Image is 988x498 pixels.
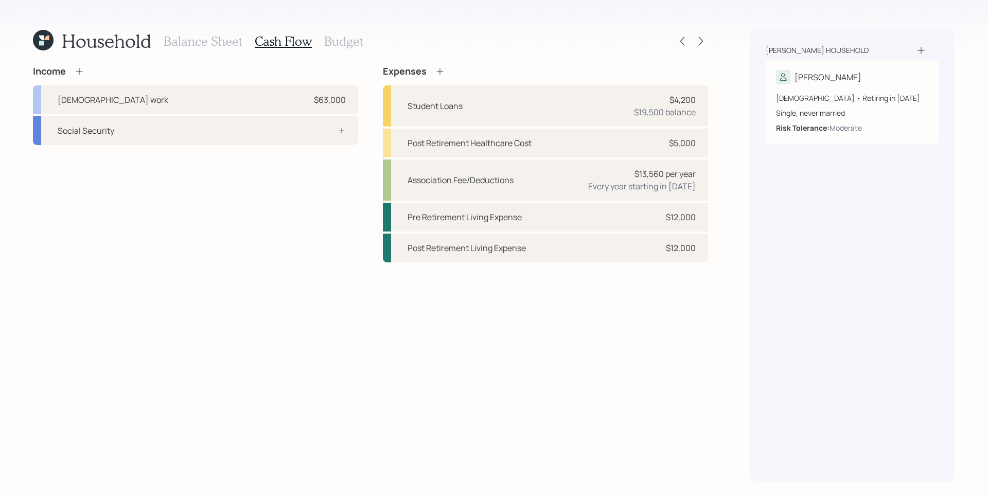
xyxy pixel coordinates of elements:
[669,137,696,149] div: $5,000
[766,45,869,56] div: [PERSON_NAME] household
[666,211,696,223] div: $12,000
[408,242,526,254] div: Post Retirement Living Expense
[776,93,928,103] div: [DEMOGRAPHIC_DATA] • Retiring in [DATE]
[164,34,242,49] h3: Balance Sheet
[58,94,168,106] div: [DEMOGRAPHIC_DATA] work
[314,94,346,106] div: $63,000
[33,66,66,77] h4: Income
[588,180,696,192] div: Every year starting in [DATE]
[634,106,696,118] div: $19,500 balance
[795,71,861,83] div: [PERSON_NAME]
[324,34,363,49] h3: Budget
[58,124,114,137] div: Social Security
[634,168,696,180] div: $13,560 per year
[383,66,427,77] h4: Expenses
[666,242,696,254] div: $12,000
[255,34,312,49] h3: Cash Flow
[62,30,151,52] h1: Household
[669,94,696,106] div: $4,200
[408,137,532,149] div: Post Retirement Healthcare Cost
[830,122,862,133] div: Moderate
[408,100,463,112] div: Student Loans
[776,108,928,118] div: Single, never married
[776,123,830,133] b: Risk Tolerance:
[408,211,522,223] div: Pre Retirement Living Expense
[408,174,514,186] div: Association Fee/Deductions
